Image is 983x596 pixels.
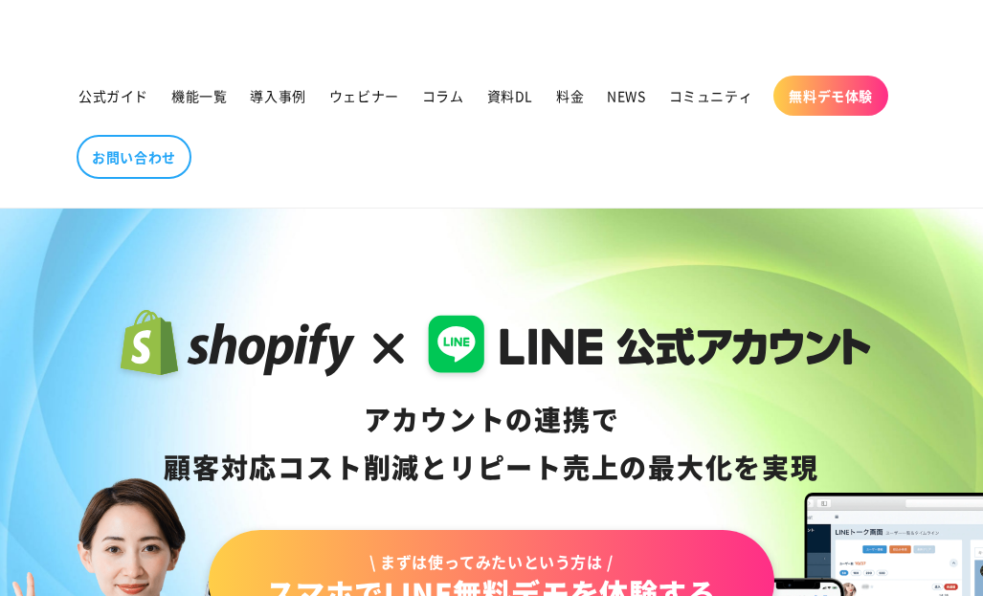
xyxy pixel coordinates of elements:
a: 機能一覧 [160,76,238,116]
a: 料金 [545,76,595,116]
span: NEWS [607,87,645,104]
a: 公式ガイド [67,76,160,116]
div: アカウントの連携で 顧客対応コスト削減と リピート売上の 最大化を実現 [112,396,871,492]
a: 資料DL [476,76,545,116]
span: \ まずは使ってみたいという方は / [266,551,716,572]
span: コミュニティ [669,87,753,104]
a: 導入事例 [238,76,317,116]
span: お問い合わせ [92,148,176,166]
a: コラム [411,76,476,116]
span: コラム [422,87,464,104]
span: 機能一覧 [171,87,227,104]
span: 公式ガイド [78,87,148,104]
span: 無料デモ体験 [789,87,873,104]
span: 導入事例 [250,87,305,104]
a: コミュニティ [658,76,765,116]
span: 料金 [556,87,584,104]
a: NEWS [595,76,657,116]
span: 資料DL [487,87,533,104]
span: ウェビナー [329,87,399,104]
a: 無料デモ体験 [773,76,888,116]
a: お問い合わせ [77,135,191,179]
a: ウェビナー [318,76,411,116]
